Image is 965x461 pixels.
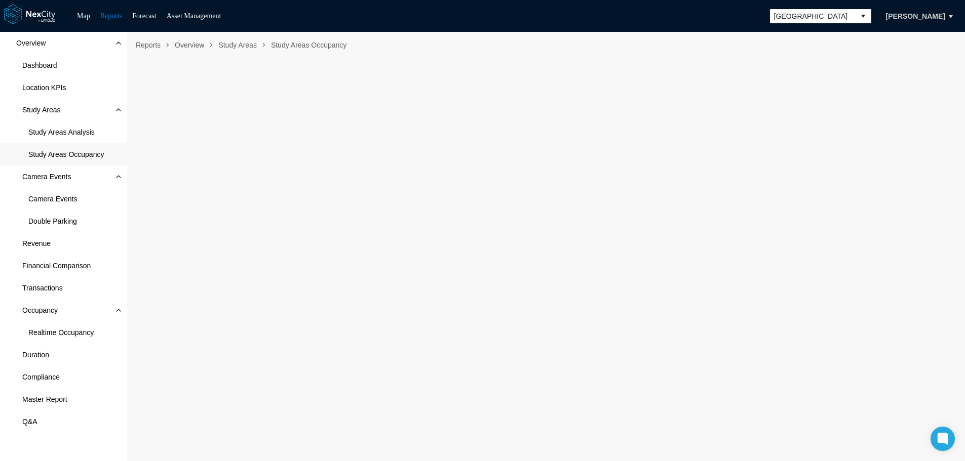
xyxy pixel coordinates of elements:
[875,8,956,25] button: [PERSON_NAME]
[774,11,851,21] span: [GEOGRAPHIC_DATA]
[22,261,91,271] span: Financial Comparison
[16,38,46,48] span: Overview
[28,216,77,226] span: Double Parking
[22,105,61,115] span: Study Areas
[167,12,221,20] a: Asset Management
[22,82,66,93] span: Location KPIs
[77,12,90,20] a: Map
[132,12,156,20] a: Forecast
[886,11,945,21] span: [PERSON_NAME]
[28,327,94,338] span: Realtime Occupancy
[22,283,63,293] span: Transactions
[22,372,60,382] span: Compliance
[22,238,51,248] span: Revenue
[22,60,57,70] span: Dashboard
[28,127,95,137] span: Study Areas Analysis
[28,194,77,204] span: Camera Events
[267,37,351,53] span: Study Areas Occupancy
[22,394,67,404] span: Master Report
[855,9,871,23] button: select
[22,172,71,182] span: Camera Events
[22,350,49,360] span: Duration
[171,37,208,53] span: Overview
[22,305,58,315] span: Occupancy
[100,12,123,20] a: Reports
[214,37,261,53] span: Study Areas
[28,149,104,159] span: Study Areas Occupancy
[22,416,37,427] span: Q&A
[132,37,165,53] span: Reports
